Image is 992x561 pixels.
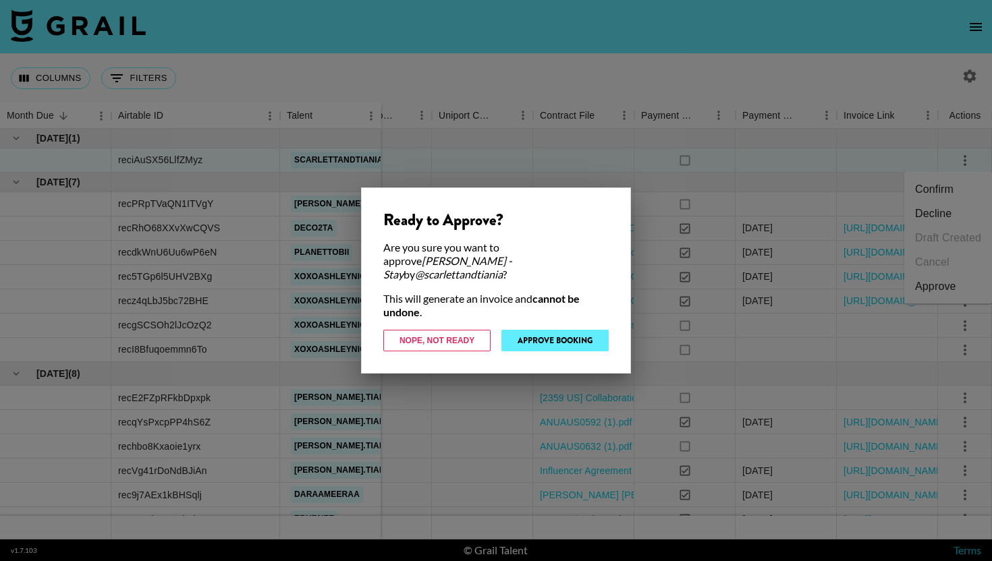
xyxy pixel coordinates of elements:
[501,330,609,351] button: Approve Booking
[383,241,609,281] div: Are you sure you want to approve by ?
[383,254,512,280] em: [PERSON_NAME] - Stay
[415,268,503,280] em: @ scarlettandtiania
[383,210,609,230] div: Ready to Approve?
[383,292,609,319] div: This will generate an invoice and .
[383,292,580,318] strong: cannot be undone
[383,330,491,351] button: Nope, Not Ready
